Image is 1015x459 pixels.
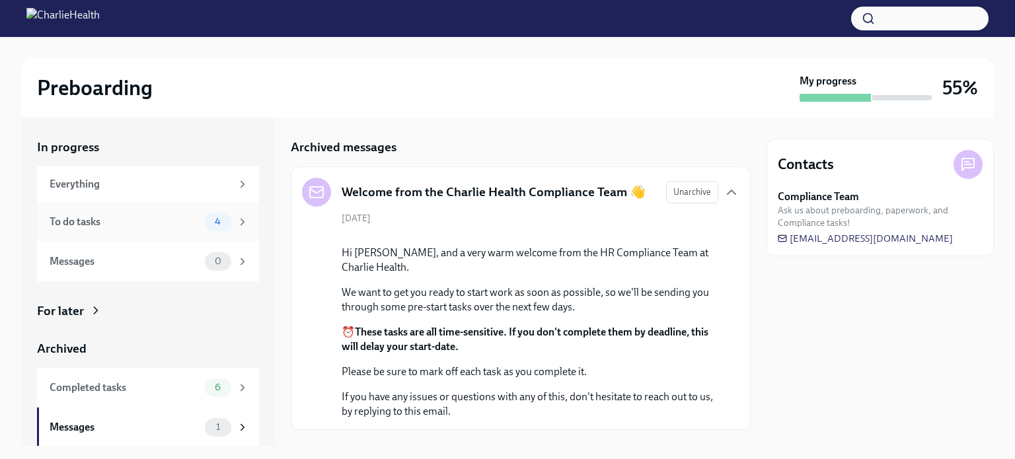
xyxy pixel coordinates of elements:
div: For later [37,302,84,320]
p: We want to get you ready to start work as soon as possible, so we'll be sending you through some ... [342,285,718,314]
button: Unarchive [666,181,718,203]
a: Archived [37,340,259,357]
div: Everything [50,177,231,192]
div: Messages [50,420,200,435]
h3: 55% [942,76,978,100]
strong: These tasks are all time-sensitive. If you don't complete them by deadline, this will delay your ... [342,326,708,353]
span: Ask us about preboarding, paperwork, and Compliance tasks! [778,204,983,229]
strong: My progress [800,74,856,88]
img: CharlieHealth [26,8,100,29]
span: 6 [207,382,229,392]
span: 1 [208,422,228,432]
a: Messages0 [37,242,259,281]
a: In progress [37,139,259,156]
span: 4 [207,217,229,227]
h5: Welcome from the Charlie Health Compliance Team 👋 [342,184,646,201]
a: Completed tasks6 [37,368,259,407]
p: If you have any issues or questions with any of this, don't hesitate to reach out to us, by reply... [342,390,718,419]
p: ⏰ [342,325,718,354]
p: Please be sure to mark off each task as you complete it. [342,365,718,379]
span: 0 [207,256,229,266]
span: Unarchive [673,186,711,199]
h2: Preboarding [37,75,153,101]
div: To do tasks [50,215,200,229]
div: Messages [50,254,200,269]
a: For later [37,302,259,320]
a: To do tasks4 [37,202,259,242]
p: Hi [PERSON_NAME], and a very warm welcome from the HR Compliance Team at Charlie Health. [342,246,718,275]
a: Messages1 [37,407,259,447]
a: [EMAIL_ADDRESS][DOMAIN_NAME] [778,232,953,245]
a: Everything [37,166,259,202]
h4: Contacts [778,155,834,174]
strong: Compliance Team [778,190,859,204]
span: [DATE] [342,212,371,225]
h5: Archived messages [291,139,396,156]
div: Completed tasks [50,380,200,395]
